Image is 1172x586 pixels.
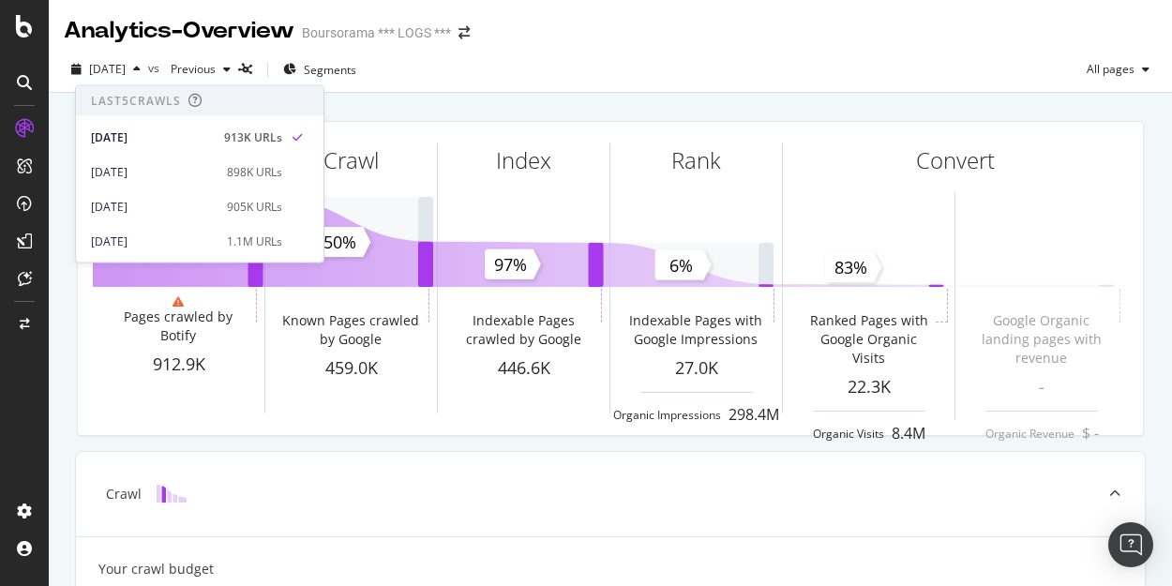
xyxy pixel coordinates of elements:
div: [DATE] [91,128,213,145]
div: Open Intercom Messenger [1108,522,1153,567]
div: 27.0K [610,356,782,381]
div: Indexable Pages with Google Impressions [623,311,770,349]
span: vs [148,60,163,76]
div: Analytics - Overview [64,15,294,47]
div: Organic Impressions [613,407,721,423]
div: 898K URLs [227,163,282,180]
div: Pages crawled by Botify [105,308,252,345]
img: block-icon [157,485,187,503]
span: 2025 Aug. 8th [89,61,126,77]
div: [DATE] [91,198,216,215]
div: Known Pages crawled by Google [278,311,425,349]
span: Previous [163,61,216,77]
button: Previous [163,54,238,84]
div: Rank [671,144,721,176]
div: arrow-right-arrow-left [458,26,470,39]
div: Your crawl budget [98,560,214,578]
div: Crawl [106,485,142,503]
span: All pages [1079,61,1134,77]
div: 1.1M URLs [227,233,282,249]
div: Index [496,144,551,176]
div: 298.4M [729,404,779,426]
div: Indexable Pages crawled by Google [450,311,597,349]
div: [DATE] [91,163,216,180]
div: Last 5 Crawls [91,93,181,109]
div: [DATE] [91,233,216,249]
div: 459.0K [265,356,437,381]
span: Segments [304,62,356,78]
div: 446.6K [438,356,609,381]
div: Crawl [323,144,379,176]
div: 913K URLs [224,128,282,145]
div: 905K URLs [227,198,282,215]
button: All pages [1079,54,1157,84]
button: [DATE] [64,54,148,84]
button: Segments [276,54,364,84]
div: 912.9K [93,353,264,377]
